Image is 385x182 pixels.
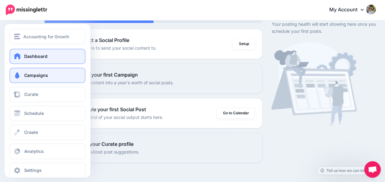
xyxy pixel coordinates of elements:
[69,148,139,155] p: Get personalized post suggestions.
[364,161,381,178] a: Open chat
[24,149,44,154] span: Analytics
[69,141,134,147] b: 4. Setup your Curate profile
[69,106,146,112] b: 3. Schedule your first Social Post
[14,34,20,39] img: menu.png
[69,37,129,43] b: 1. Connect a Social Profile
[24,73,48,78] span: Campaigns
[24,111,44,116] span: Schedule
[9,49,85,64] a: Dashboard
[9,106,85,121] a: Schedule
[69,114,163,121] p: Taking control of your social output starts here.
[69,44,157,51] p: Tell us where to send your social content to.
[9,68,85,83] a: Campaigns
[9,125,85,140] a: Create
[24,92,38,97] span: Curate
[9,87,85,102] a: Curate
[317,166,378,175] a: Tell us how we can improve
[23,33,69,40] span: Accounting for Growth
[24,168,42,173] span: Settings
[232,38,255,49] a: Setup
[69,79,174,86] p: Turn your content into a year's worth of social posts.
[9,29,85,44] button: Accounting for Growth
[6,5,47,15] img: Missinglettr
[271,42,357,125] img: calendar-waiting.png
[24,130,38,135] span: Create
[323,2,376,17] a: My Account
[217,108,255,119] a: Go to Calendar
[24,54,47,59] span: Dashboard
[69,72,138,78] b: 2. Create your first Campaign
[9,163,85,178] a: Settings
[9,144,85,159] a: Analytics
[271,21,376,35] p: Your posting health will start showing here once you schedule your first posts.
